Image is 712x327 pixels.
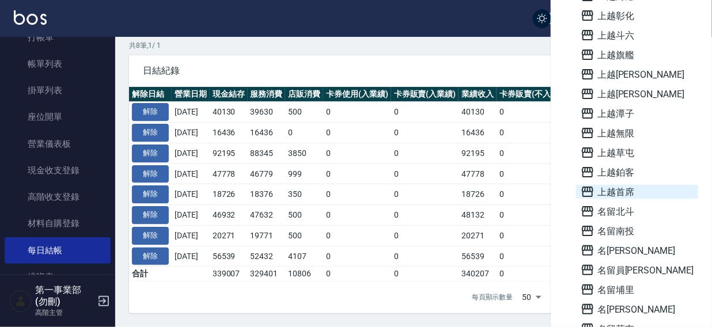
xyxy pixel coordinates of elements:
span: 上越無限 [581,126,694,140]
span: 上越彰化 [581,9,694,22]
span: 上越首席 [581,185,694,199]
span: 上越[PERSON_NAME] [581,67,694,81]
span: 上越鉑客 [581,165,694,179]
span: 上越旗艦 [581,48,694,62]
span: 上越潭子 [581,107,694,120]
span: 上越斗六 [581,28,694,42]
span: 名留南投 [581,224,694,238]
span: 上越[PERSON_NAME] [581,87,694,101]
span: 名留北斗 [581,204,694,218]
span: 上越草屯 [581,146,694,159]
span: 名[PERSON_NAME] [581,302,694,316]
span: 名留埔里 [581,283,694,296]
span: 名留員[PERSON_NAME] [581,263,694,277]
span: 名[PERSON_NAME] [581,244,694,257]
